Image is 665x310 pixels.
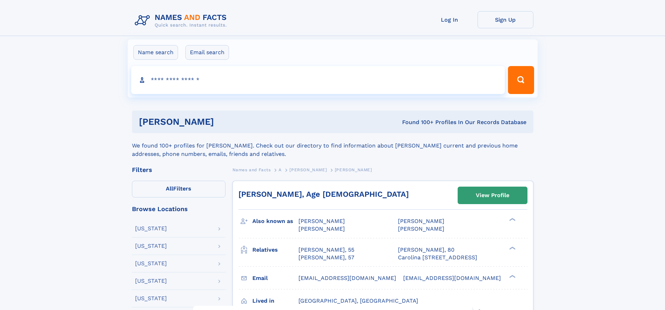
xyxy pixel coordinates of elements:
input: search input [131,66,505,94]
h1: [PERSON_NAME] [139,117,308,126]
div: [US_STATE] [135,278,167,284]
div: [US_STATE] [135,296,167,301]
a: Carolina [STREET_ADDRESS] [398,254,477,261]
span: [EMAIL_ADDRESS][DOMAIN_NAME] [403,275,501,281]
h3: Email [252,272,298,284]
span: All [166,185,173,192]
button: Search Button [508,66,534,94]
label: Email search [185,45,229,60]
a: [PERSON_NAME], 80 [398,246,455,254]
a: Sign Up [478,11,533,28]
div: Found 100+ Profiles In Our Records Database [308,118,526,126]
a: [PERSON_NAME], Age [DEMOGRAPHIC_DATA] [238,190,409,199]
a: A [279,165,282,174]
span: [EMAIL_ADDRESS][DOMAIN_NAME] [298,275,396,281]
span: A [279,167,282,172]
div: [US_STATE] [135,243,167,249]
span: [PERSON_NAME] [298,225,345,232]
a: [PERSON_NAME], 55 [298,246,354,254]
span: [PERSON_NAME] [335,167,372,172]
img: Logo Names and Facts [132,11,232,30]
div: View Profile [476,187,509,203]
span: [PERSON_NAME] [289,167,327,172]
a: View Profile [458,187,527,204]
h3: Also known as [252,215,298,227]
div: [US_STATE] [135,261,167,266]
a: [PERSON_NAME], 57 [298,254,354,261]
div: ❯ [508,217,516,222]
span: [PERSON_NAME] [298,218,345,224]
h3: Lived in [252,295,298,307]
div: ❯ [508,246,516,250]
span: [GEOGRAPHIC_DATA], [GEOGRAPHIC_DATA] [298,297,418,304]
label: Name search [133,45,178,60]
div: [US_STATE] [135,226,167,231]
span: [PERSON_NAME] [398,225,444,232]
h3: Relatives [252,244,298,256]
a: Names and Facts [232,165,271,174]
div: Browse Locations [132,206,226,212]
div: ❯ [508,274,516,279]
a: Log In [422,11,478,28]
a: [PERSON_NAME] [289,165,327,174]
span: [PERSON_NAME] [398,218,444,224]
label: Filters [132,181,226,197]
div: We found 100+ profiles for [PERSON_NAME]. Check out our directory to find information about [PERS... [132,133,533,158]
div: Filters [132,167,226,173]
